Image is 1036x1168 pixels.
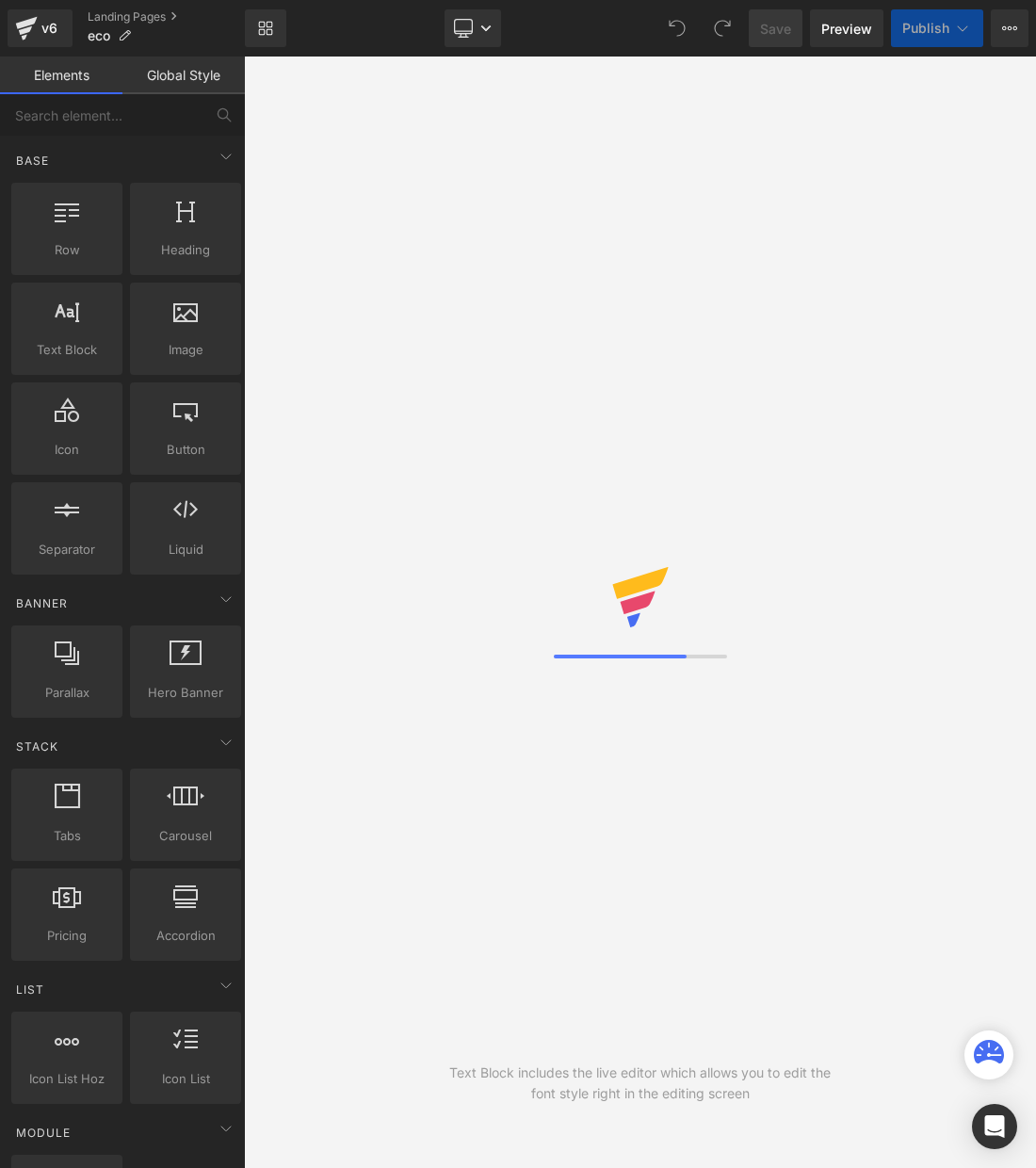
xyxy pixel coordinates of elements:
span: Tabs [17,826,117,846]
span: Liquid [136,540,235,560]
span: Button [136,440,235,460]
span: Base [14,152,51,170]
button: More [991,9,1028,47]
span: eco [88,28,110,43]
span: Publish [902,21,949,36]
span: Preview [821,19,872,39]
span: Heading [136,240,235,260]
span: Row [17,240,117,260]
a: Preview [810,9,883,47]
span: Stack [14,738,60,755]
button: Undo [658,9,696,47]
span: Parallax [17,683,117,703]
a: v6 [8,9,73,47]
div: v6 [38,16,61,41]
span: Separator [17,540,117,560]
span: Icon List Hoz [17,1069,117,1089]
span: Hero Banner [136,683,235,703]
span: Accordion [136,926,235,946]
span: Carousel [136,826,235,846]
span: List [14,981,46,998]
span: Module [14,1124,73,1142]
a: Global Style [122,57,245,94]
span: Banner [14,594,70,612]
span: Pricing [17,926,117,946]
span: Save [760,19,791,39]
span: Text Block [17,340,117,360]
button: Redo [704,9,741,47]
span: Image [136,340,235,360]
a: New Library [245,9,286,47]
div: Text Block includes the live editor which allows you to edit the font style right in the editing ... [442,1063,838,1104]
span: Icon [17,440,117,460]
a: Landing Pages [88,9,245,24]
div: Open Intercom Messenger [972,1104,1017,1149]
button: Publish [891,9,983,47]
span: Icon List [136,1069,235,1089]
